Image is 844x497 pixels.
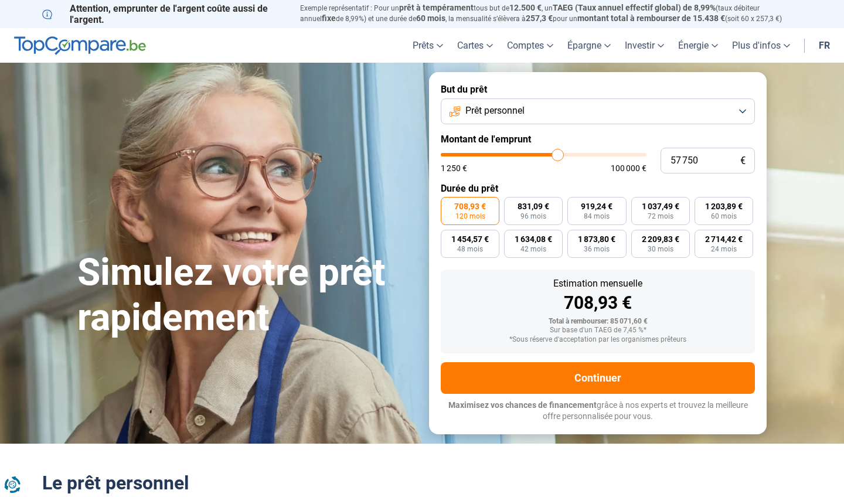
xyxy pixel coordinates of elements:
[671,28,725,63] a: Énergie
[455,213,485,220] span: 120 mois
[441,164,467,172] span: 1 250 €
[725,28,797,63] a: Plus d'infos
[450,318,746,326] div: Total à rembourser: 85 071,60 €
[454,202,486,210] span: 708,93 €
[520,246,546,253] span: 42 mois
[642,235,679,243] span: 2 209,83 €
[448,400,597,410] span: Maximisez vos chances de financement
[642,202,679,210] span: 1 037,49 €
[618,28,671,63] a: Investir
[577,13,725,23] span: montant total à rembourser de 15.438 €
[441,183,755,194] label: Durée du prêt
[584,246,610,253] span: 36 mois
[42,472,802,494] h2: Le prêt personnel
[611,164,646,172] span: 100 000 €
[416,13,445,23] span: 60 mois
[465,104,525,117] span: Prêt personnel
[560,28,618,63] a: Épargne
[322,13,336,23] span: fixe
[711,246,737,253] span: 24 mois
[584,213,610,220] span: 84 mois
[450,28,500,63] a: Cartes
[578,235,615,243] span: 1 873,80 €
[581,202,612,210] span: 919,24 €
[441,98,755,124] button: Prêt personnel
[450,326,746,335] div: Sur base d'un TAEG de 7,45 %*
[77,250,415,341] h1: Simulez votre prêt rapidement
[42,3,286,25] p: Attention, emprunter de l'argent coûte aussi de l'argent.
[441,134,755,145] label: Montant de l'emprunt
[441,362,755,394] button: Continuer
[553,3,716,12] span: TAEG (Taux annuel effectif global) de 8,99%
[648,246,673,253] span: 30 mois
[740,156,746,166] span: €
[300,3,802,24] p: Exemple représentatif : Pour un tous but de , un (taux débiteur annuel de 8,99%) et une durée de ...
[705,202,743,210] span: 1 203,89 €
[441,84,755,95] label: But du prêt
[457,246,483,253] span: 48 mois
[648,213,673,220] span: 72 mois
[450,279,746,288] div: Estimation mensuelle
[500,28,560,63] a: Comptes
[14,36,146,55] img: TopCompare
[520,213,546,220] span: 96 mois
[812,28,837,63] a: fr
[450,336,746,344] div: *Sous réserve d'acceptation par les organismes prêteurs
[705,235,743,243] span: 2 714,42 €
[399,3,474,12] span: prêt à tempérament
[526,13,553,23] span: 257,3 €
[441,400,755,423] p: grâce à nos experts et trouvez la meilleure offre personnalisée pour vous.
[515,235,552,243] span: 1 634,08 €
[406,28,450,63] a: Prêts
[509,3,542,12] span: 12.500 €
[450,294,746,312] div: 708,93 €
[518,202,549,210] span: 831,09 €
[711,213,737,220] span: 60 mois
[451,235,489,243] span: 1 454,57 €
